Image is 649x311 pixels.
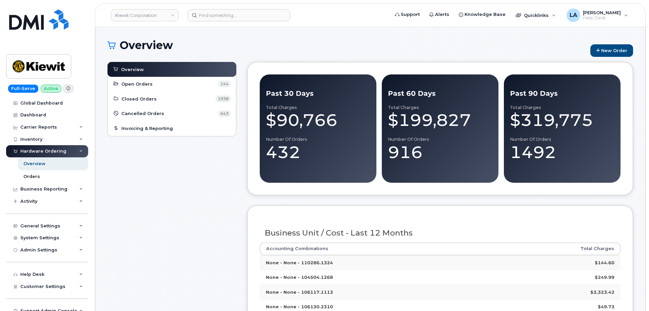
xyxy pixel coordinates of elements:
[510,110,614,130] div: $319,775
[388,137,492,142] div: Number of Orders
[266,304,333,309] strong: None - None - 106130.2310
[598,304,614,309] strong: $49.73
[266,110,370,130] div: $90,766
[488,243,621,255] th: Total Charges
[107,39,587,51] h1: Overview
[218,110,231,117] span: 643
[388,105,492,110] div: Total Charges
[510,142,614,162] div: 1492
[113,110,231,118] a: Cancelled Orders 643
[595,260,614,265] strong: $144.60
[266,274,333,280] strong: None - None - 104504.1268
[260,243,488,255] th: Accounting Combinations
[215,95,231,102] span: 1938
[510,137,614,142] div: Number of Orders
[590,44,633,57] a: New Order
[113,65,231,73] a: Overview
[388,110,492,130] div: $199,827
[510,105,614,110] div: Total Charges
[266,89,370,98] div: Past 30 Days
[266,142,370,162] div: 432
[121,110,164,117] span: Cancelled Orders
[113,80,231,88] a: Open Orders 144
[388,142,492,162] div: 916
[266,260,333,265] strong: None - None - 110286.1324
[121,81,153,87] span: Open Orders
[265,229,616,237] h3: Business Unit / Cost - Last 12 Months
[113,95,231,103] a: Closed Orders 1938
[388,89,492,98] div: Past 60 Days
[121,66,144,73] span: Overview
[121,96,157,102] span: Closed Orders
[266,289,333,295] strong: None - None - 106117.1113
[218,81,231,87] span: 144
[266,105,370,110] div: Total Charges
[510,89,614,98] div: Past 90 Days
[121,125,173,132] span: Invoicing & Reporting
[266,137,370,142] div: Number of Orders
[590,289,614,295] strong: $3,323.42
[113,125,231,133] a: Invoicing & Reporting
[595,274,614,280] strong: $249.99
